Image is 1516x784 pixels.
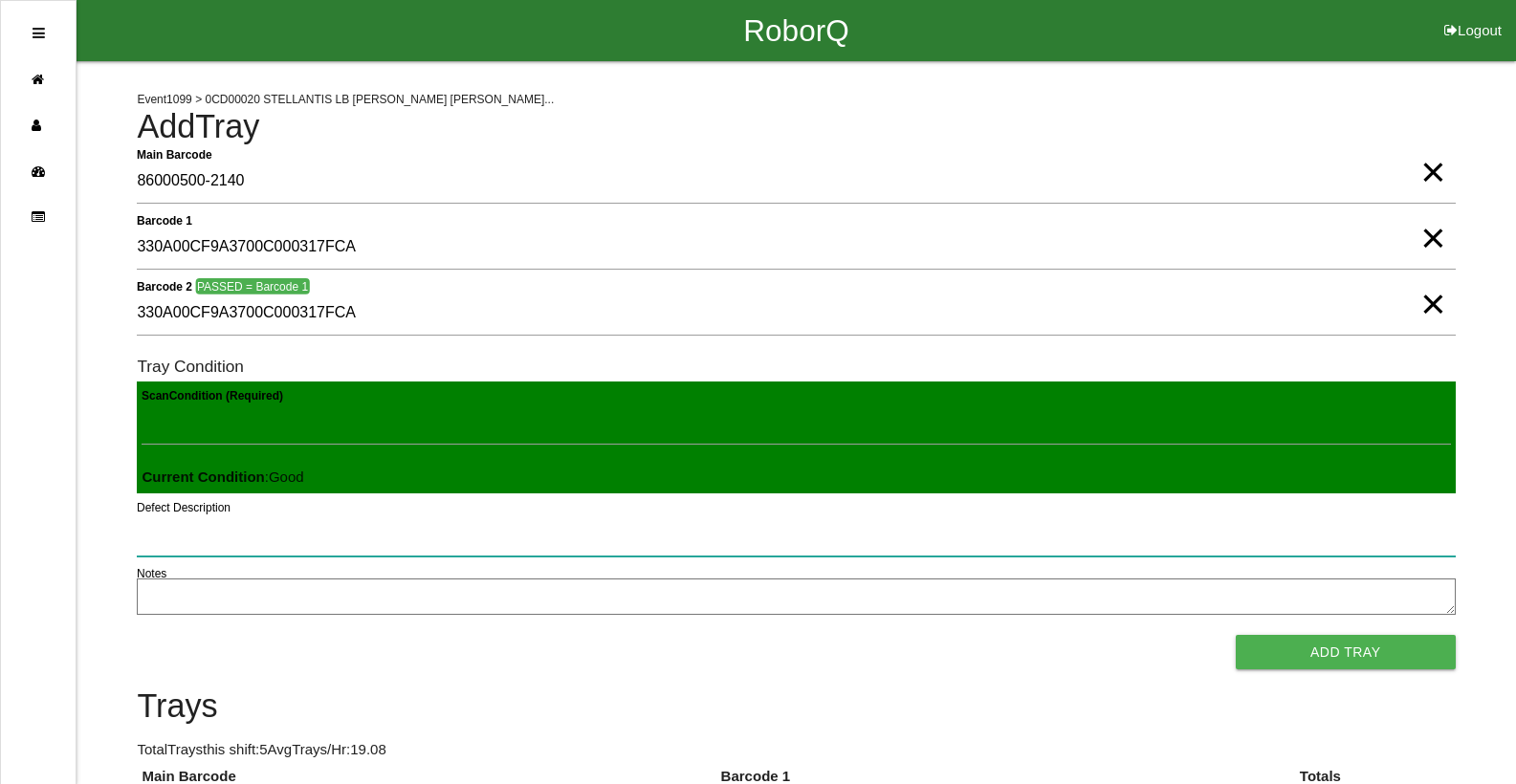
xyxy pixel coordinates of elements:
span: Clear Input [1420,134,1445,172]
div: Open [33,11,45,56]
label: Defect Description [137,499,231,516]
b: Barcode 2 [137,279,192,293]
span: Clear Input [1420,266,1445,304]
b: Current Condition [142,468,264,485]
b: Scan Condition (Required) [142,389,283,403]
span: Event 1099 > 0CD00020 STELLANTIS LB [PERSON_NAME] [PERSON_NAME]... [137,93,554,106]
h4: Trays [137,688,1455,725]
p: Total Trays this shift: 5 Avg Trays /Hr: 19.08 [137,739,1455,761]
span: Clear Input [1420,200,1445,238]
b: Main Barcode [137,147,212,161]
span: : Good [142,468,303,485]
input: Required [137,160,1455,204]
button: Add Tray [1236,635,1456,669]
b: Barcode 1 [137,213,192,227]
h6: Tray Condition [137,358,1455,376]
h4: Add Tray [137,109,1455,145]
span: PASSED = Barcode 1 [196,278,310,294]
label: Notes [137,565,166,582]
